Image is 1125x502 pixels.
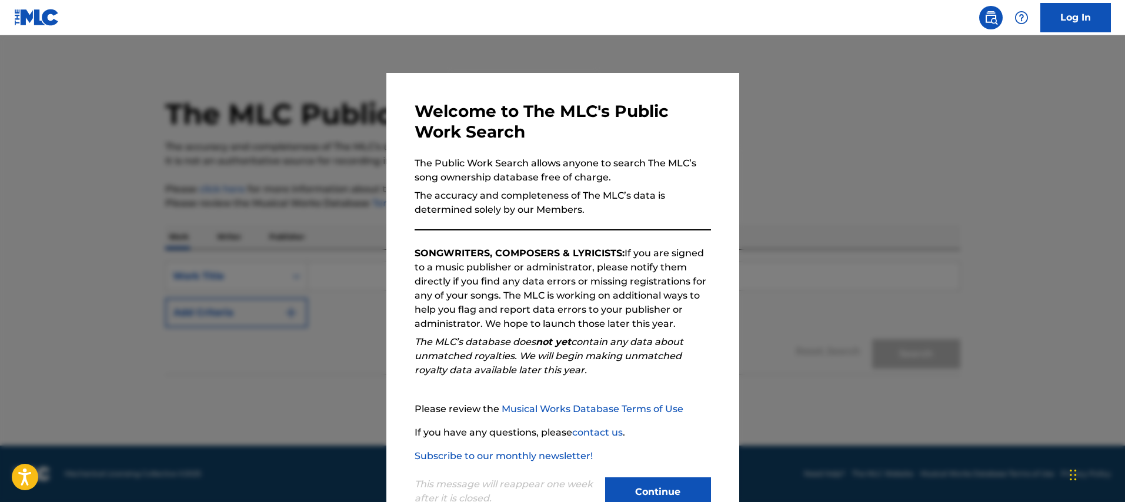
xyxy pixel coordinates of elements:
p: Please review the [415,402,711,416]
a: Musical Works Database Terms of Use [502,403,683,414]
img: help [1014,11,1029,25]
em: The MLC’s database does contain any data about unmatched royalties. We will begin making unmatche... [415,336,683,376]
img: MLC Logo [14,9,59,26]
div: Help [1010,6,1033,29]
p: If you have any questions, please . [415,426,711,440]
div: Drag [1070,457,1077,493]
a: contact us [572,427,623,438]
img: search [984,11,998,25]
iframe: Chat Widget [1066,446,1125,502]
strong: not yet [536,336,571,347]
a: Log In [1040,3,1111,32]
strong: SONGWRITERS, COMPOSERS & LYRICISTS: [415,247,625,259]
p: The accuracy and completeness of The MLC’s data is determined solely by our Members. [415,189,711,217]
p: If you are signed to a music publisher or administrator, please notify them directly if you find ... [415,246,711,331]
a: Public Search [979,6,1003,29]
a: Subscribe to our monthly newsletter! [415,450,593,461]
h3: Welcome to The MLC's Public Work Search [415,101,711,142]
p: The Public Work Search allows anyone to search The MLC’s song ownership database free of charge. [415,156,711,185]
